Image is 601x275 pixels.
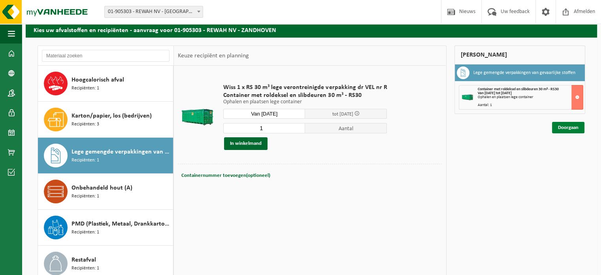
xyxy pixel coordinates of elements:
span: Onbehandeld hout (A) [72,183,132,193]
span: Recipiënten: 1 [72,85,99,92]
span: Container met roldeksel en slibdeuren 30 m³ - RS30 [478,87,559,91]
span: Recipiënten: 1 [72,157,99,164]
div: Aantal: 1 [478,103,583,107]
span: Recipiënten: 1 [72,229,99,236]
span: Restafval [72,255,96,265]
div: Ophalen en plaatsen lege container [478,95,583,99]
h2: Kies uw afvalstoffen en recipiënten - aanvraag voor 01-905303 - REWAH NV - ZANDHOVEN [26,22,597,37]
div: Keuze recipiënt en planning [174,46,253,66]
span: Lege gemengde verpakkingen van gevaarlijke stoffen [72,147,171,157]
input: Materiaal zoeken [42,50,170,62]
button: In winkelmand [224,137,268,150]
span: Karton/papier, los (bedrijven) [72,111,152,121]
button: Lege gemengde verpakkingen van gevaarlijke stoffen Recipiënten: 1 [38,138,173,174]
span: 01-905303 - REWAH NV - ZANDHOVEN [105,6,203,17]
input: Selecteer datum [223,109,305,119]
span: 01-905303 - REWAH NV - ZANDHOVEN [104,6,203,18]
button: PMD (Plastiek, Metaal, Drankkartons) (bedrijven) Recipiënten: 1 [38,210,173,246]
button: Containernummer toevoegen(optioneel) [181,170,271,181]
span: Hoogcalorisch afval [72,75,124,85]
span: Containernummer toevoegen(optioneel) [181,173,270,178]
span: Container met roldeksel en slibdeuren 30 m³ - RS30 [223,91,387,99]
p: Ophalen en plaatsen lege container [223,99,387,105]
span: Wiss 1 x RS 30 m³ lege verontreinigde verpakking dr VEL nr R [223,83,387,91]
span: PMD (Plastiek, Metaal, Drankkartons) (bedrijven) [72,219,171,229]
div: [PERSON_NAME] [454,46,586,64]
span: Aantal [305,123,387,133]
span: Recipiënten: 3 [72,121,99,128]
button: Hoogcalorisch afval Recipiënten: 1 [38,66,173,102]
h3: Lege gemengde verpakkingen van gevaarlijke stoffen [473,66,575,79]
button: Karton/papier, los (bedrijven) Recipiënten: 3 [38,102,173,138]
span: tot [DATE] [332,112,353,117]
span: Recipiënten: 1 [72,193,99,200]
button: Onbehandeld hout (A) Recipiënten: 1 [38,174,173,210]
strong: Van [DATE] tot [DATE] [478,91,512,95]
a: Doorgaan [552,122,584,133]
span: Recipiënten: 1 [72,265,99,272]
